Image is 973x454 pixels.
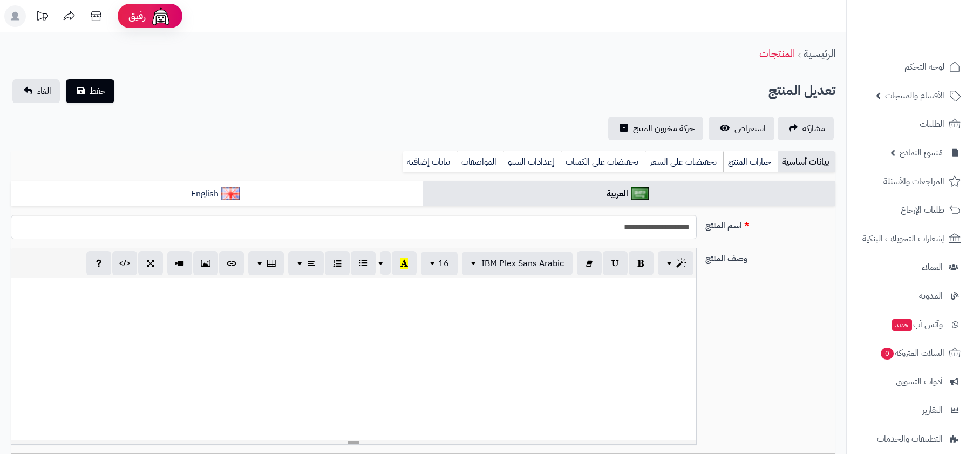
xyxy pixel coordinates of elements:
[904,59,944,74] span: لوحة التحكم
[900,145,943,160] span: مُنشئ النماذج
[853,54,967,80] a: لوحة التحكم
[503,151,561,173] a: إعدادات السيو
[66,79,114,103] button: حفظ
[423,181,835,207] a: العربية
[37,85,51,98] span: الغاء
[29,5,56,30] a: تحديثات المنصة
[12,79,60,103] a: الغاء
[853,283,967,309] a: المدونة
[645,151,723,173] a: تخفيضات على السعر
[853,426,967,452] a: التطبيقات والخدمات
[853,111,967,137] a: الطلبات
[922,403,943,418] span: التقارير
[608,117,703,140] a: حركة مخزون المنتج
[802,122,825,135] span: مشاركه
[421,252,458,275] button: 16
[759,45,795,62] a: المنتجات
[922,260,943,275] span: العملاء
[403,151,457,173] a: بيانات إضافية
[723,151,778,173] a: خيارات المنتج
[853,168,967,194] a: المراجعات والأسئلة
[881,348,894,360] span: 0
[778,117,834,140] a: مشاركه
[462,252,573,275] button: IBM Plex Sans Arabic
[221,187,240,200] img: English
[853,397,967,423] a: التقارير
[128,10,146,23] span: رفيق
[768,80,835,102] h2: تعديل المنتج
[883,174,944,189] span: المراجعات والأسئلة
[778,151,835,173] a: بيانات أساسية
[438,257,449,270] span: 16
[900,27,963,50] img: logo-2.png
[892,319,912,331] span: جديد
[561,151,645,173] a: تخفيضات على الكميات
[877,431,943,446] span: التطبيقات والخدمات
[853,254,967,280] a: العملاء
[853,340,967,366] a: السلات المتروكة0
[457,151,503,173] a: المواصفات
[631,187,650,200] img: العربية
[709,117,774,140] a: استعراض
[920,117,944,132] span: الطلبات
[150,5,172,27] img: ai-face.png
[633,122,695,135] span: حركة مخزون المنتج
[853,197,967,223] a: طلبات الإرجاع
[880,345,944,361] span: السلات المتروكة
[734,122,766,135] span: استعراض
[862,231,944,246] span: إشعارات التحويلات البنكية
[853,311,967,337] a: وآتس آبجديد
[853,369,967,395] a: أدوات التسويق
[804,45,835,62] a: الرئيسية
[11,181,423,207] a: English
[885,88,944,103] span: الأقسام والمنتجات
[896,374,943,389] span: أدوات التسويق
[90,85,106,98] span: حفظ
[891,317,943,332] span: وآتس آب
[701,215,840,232] label: اسم المنتج
[481,257,564,270] span: IBM Plex Sans Arabic
[853,226,967,252] a: إشعارات التحويلات البنكية
[901,202,944,218] span: طلبات الإرجاع
[919,288,943,303] span: المدونة
[701,248,840,265] label: وصف المنتج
